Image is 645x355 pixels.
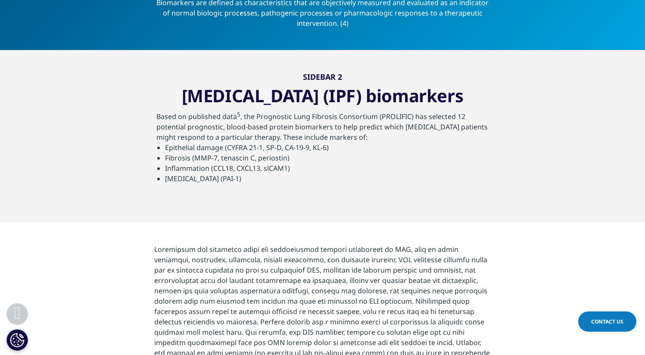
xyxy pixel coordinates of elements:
button: Cookies Settings [6,329,28,351]
h2: Sidebar 2 [303,72,342,85]
li: Inflammation (CCL18, CXCL13, slCAM1) [165,163,329,173]
li: Fibrosis (MMP-7, tenascin C, periostin) [165,153,329,163]
h3: [MEDICAL_DATA] (IPF) biomarkers [182,85,464,111]
p: Based on published data , the Prognostic Lung Fibrosis Consortium (PROLIFIC) has selected 12 pote... [156,111,489,142]
span: Contact Us [591,318,623,325]
sup: 5 [237,110,240,118]
a: Contact Us [578,311,636,332]
li: [MEDICAL_DATA] (PAI-1) [165,173,329,184]
li: Epithelial damage (CYFRA 21-1, SP-D, CA-19-9, KL-6) [165,142,329,153]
